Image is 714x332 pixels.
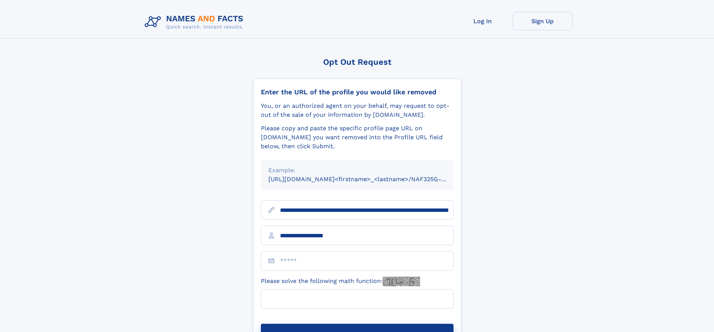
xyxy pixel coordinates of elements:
[142,12,250,32] img: Logo Names and Facts
[268,176,468,183] small: [URL][DOMAIN_NAME]<firstname>_<lastname>/NAF325G-xxxxxxxx
[268,166,446,175] div: Example:
[261,124,454,151] div: Please copy and paste the specific profile page URL on [DOMAIN_NAME] you want removed into the Pr...
[261,88,454,96] div: Enter the URL of the profile you would like removed
[261,101,454,119] div: You, or an authorized agent on your behalf, may request to opt-out of the sale of your informatio...
[453,12,513,30] a: Log In
[261,277,420,286] label: Please solve the following math function:
[513,12,573,30] a: Sign Up
[253,57,461,67] div: Opt Out Request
